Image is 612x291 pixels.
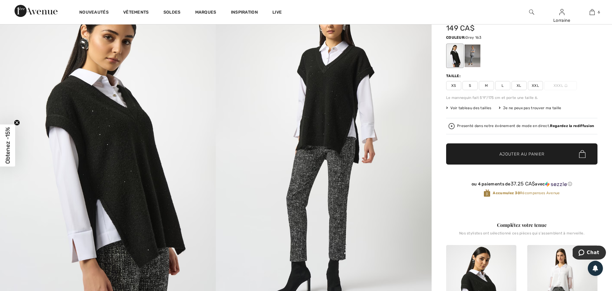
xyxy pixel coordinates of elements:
img: Mes infos [559,8,564,16]
img: Récompenses Avenue [484,189,490,197]
span: XXL [528,81,543,90]
span: L [495,81,510,90]
strong: Accumulez 30 [493,191,520,195]
span: Ajouter au panier [499,151,545,157]
div: ou 4 paiements de avec [446,181,597,187]
button: Ajouter au panier [446,143,597,165]
img: Mon panier [590,8,595,16]
span: XL [512,81,527,90]
div: Grey 163 [465,44,480,67]
img: Regardez la rediffusion [449,123,455,129]
img: Sezzle [545,181,567,187]
a: Nouveautés [79,10,109,16]
span: 149 CA$ [446,24,475,32]
a: Se connecter [559,9,564,15]
button: Close teaser [14,120,20,126]
div: Taille: [446,73,462,79]
div: Complétez votre tenue [446,221,597,229]
span: XS [446,81,461,90]
strong: Regardez la rediffusion [550,124,594,128]
span: Inspiration [231,10,258,16]
div: ou 4 paiements de37.25 CA$avecSezzle Cliquez pour en savoir plus sur Sezzle [446,181,597,189]
span: M [479,81,494,90]
div: Nos stylistes ont sélectionné ces pièces qui s'assemblent à merveille. [446,231,597,240]
span: 37.25 CA$ [511,181,535,187]
a: Marques [195,10,216,16]
span: Voir tableau des tailles [446,105,492,111]
div: Noir [447,44,463,67]
img: recherche [529,8,534,16]
span: XXXL [544,81,577,90]
iframe: Ouvre un widget dans lequel vous pouvez chatter avec l’un de nos agents [573,246,606,261]
div: Lorraine [547,17,577,24]
div: Presenté dans notre événement de mode en direct. [457,124,594,128]
span: Couleur: [446,35,466,40]
a: Live [272,9,282,15]
div: Je ne peux pas trouver ma taille [499,105,561,111]
div: Le mannequin fait 5'9"/175 cm et porte une taille 6. [446,95,597,100]
span: S [462,81,478,90]
span: Grey 163 [466,35,481,40]
img: 1ère Avenue [15,5,58,17]
span: 6 [598,9,600,15]
img: Bag.svg [579,150,586,158]
span: Récompenses Avenue [493,190,560,196]
img: ring-m.svg [564,84,568,87]
a: Soldes [163,10,181,16]
a: 6 [577,8,607,16]
span: Obtenez -15% [4,127,11,164]
a: Vêtements [123,10,149,16]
